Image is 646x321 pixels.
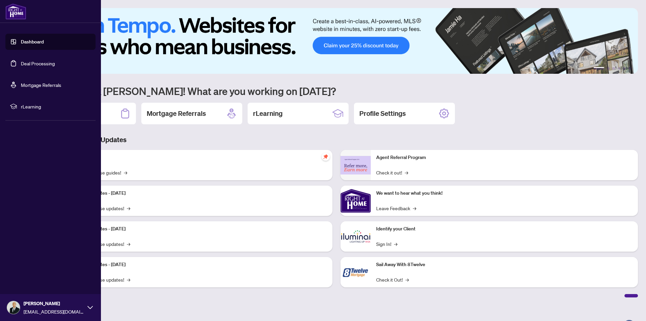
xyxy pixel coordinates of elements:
[322,153,330,161] span: pushpin
[376,204,416,212] a: Leave Feedback→
[7,301,20,314] img: Profile Icon
[340,186,371,216] img: We want to hear what you think!
[124,169,127,176] span: →
[71,261,327,268] p: Platform Updates - [DATE]
[5,3,26,20] img: logo
[147,109,206,118] h2: Mortgage Referrals
[21,60,55,66] a: Deal Processing
[24,300,84,307] span: [PERSON_NAME]
[376,261,633,268] p: Sail Away With 8Twelve
[71,225,327,233] p: Platform Updates - [DATE]
[24,308,84,315] span: [EMAIL_ADDRESS][DOMAIN_NAME]
[394,240,397,248] span: →
[35,135,638,145] h3: Brokerage & Industry Updates
[21,103,91,110] span: rLearning
[405,169,408,176] span: →
[71,154,327,161] p: Self-Help
[594,67,604,70] button: 1
[629,67,631,70] button: 6
[619,297,639,318] button: Open asap
[340,156,371,174] img: Agent Referral Program
[35,8,638,74] img: Slide 0
[340,221,371,252] img: Identify your Client
[376,240,397,248] a: Sign In!→
[376,154,633,161] p: Agent Referral Program
[607,67,610,70] button: 2
[376,276,409,283] a: Check it Out!→
[253,109,283,118] h2: rLearning
[21,39,44,45] a: Dashboard
[21,82,61,88] a: Mortgage Referrals
[127,276,130,283] span: →
[35,85,638,97] h1: Welcome back [PERSON_NAME]! What are you working on [DATE]?
[413,204,416,212] span: →
[376,225,633,233] p: Identify your Client
[127,204,130,212] span: →
[359,109,406,118] h2: Profile Settings
[340,257,371,287] img: Sail Away With 8Twelve
[376,169,408,176] a: Check it out!→
[405,276,409,283] span: →
[618,67,620,70] button: 4
[71,190,327,197] p: Platform Updates - [DATE]
[623,67,626,70] button: 5
[376,190,633,197] p: We want to hear what you think!
[127,240,130,248] span: →
[612,67,615,70] button: 3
